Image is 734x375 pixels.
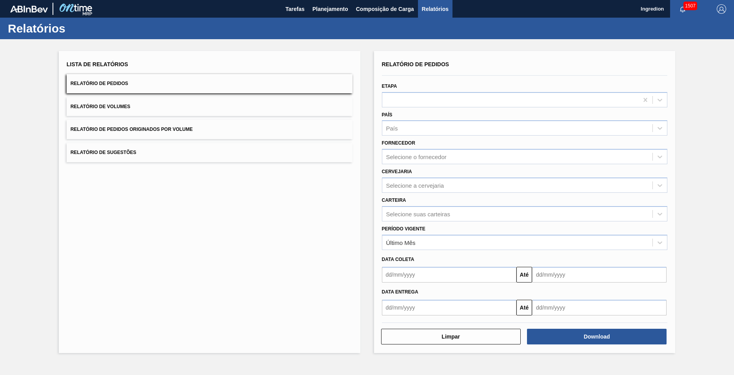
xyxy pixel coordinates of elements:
div: Selecione a cervejaria [386,182,444,188]
img: Logout [717,4,726,14]
button: Relatório de Volumes [67,97,352,116]
button: Relatório de Pedidos Originados por Volume [67,120,352,139]
input: dd/mm/yyyy [382,300,516,315]
div: Último Mês [386,239,416,246]
input: dd/mm/yyyy [382,267,516,283]
span: Relatório de Pedidos [71,81,128,86]
button: Até [516,267,532,283]
div: País [386,125,398,132]
span: Data coleta [382,257,414,262]
span: Planejamento [312,4,348,14]
button: Limpar [381,329,521,344]
label: Período Vigente [382,226,425,232]
h1: Relatórios [8,24,147,33]
label: Etapa [382,83,397,89]
button: Notificações [670,4,695,14]
img: TNhmsLtSVTkK8tSr43FrP2fwEKptu5GPRR3wAAAABJRU5ErkJggg== [10,5,48,13]
span: Relatório de Volumes [71,104,130,109]
span: Composição de Carga [356,4,414,14]
input: dd/mm/yyyy [532,267,667,283]
label: País [382,112,392,118]
label: Fornecedor [382,140,415,146]
span: Relatório de Sugestões [71,150,136,155]
button: Download [527,329,667,344]
label: Cervejaria [382,169,412,174]
span: Lista de Relatórios [67,61,128,67]
span: Data entrega [382,289,418,295]
label: Carteira [382,197,406,203]
div: Selecione o fornecedor [386,154,447,160]
span: Relatórios [422,4,449,14]
input: dd/mm/yyyy [532,300,667,315]
div: Selecione suas carteiras [386,210,450,217]
button: Relatório de Pedidos [67,74,352,93]
span: Relatório de Pedidos [382,61,449,67]
button: Até [516,300,532,315]
span: Relatório de Pedidos Originados por Volume [71,127,193,132]
button: Relatório de Sugestões [67,143,352,162]
span: Tarefas [285,4,305,14]
span: 1507 [683,2,697,10]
